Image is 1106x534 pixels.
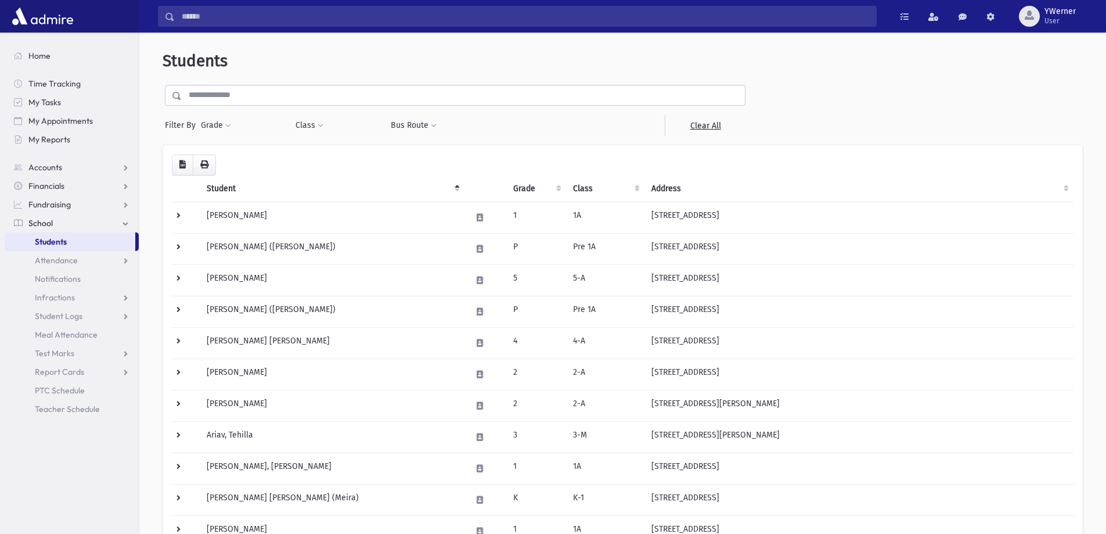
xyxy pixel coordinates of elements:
[200,421,464,453] td: Ariav, Tehilla
[175,6,876,27] input: Search
[28,162,62,173] span: Accounts
[506,327,565,359] td: 4
[28,199,71,210] span: Fundraising
[200,327,464,359] td: [PERSON_NAME] [PERSON_NAME]
[644,484,1073,515] td: [STREET_ADDRESS]
[200,484,464,515] td: [PERSON_NAME] [PERSON_NAME] (Meira)
[295,115,324,136] button: Class
[566,202,644,233] td: 1A
[5,344,139,363] a: Test Marks
[172,155,193,175] button: CSV
[5,214,139,232] a: School
[506,390,565,421] td: 2
[200,390,464,421] td: [PERSON_NAME]
[28,218,53,228] span: School
[163,51,228,70] span: Students
[28,78,81,89] span: Time Tracking
[200,175,464,202] th: Student: activate to sort column descending
[506,233,565,264] td: P
[566,359,644,390] td: 2-A
[28,51,51,61] span: Home
[665,115,745,136] a: Clear All
[200,264,464,296] td: [PERSON_NAME]
[506,296,565,327] td: P
[35,311,82,321] span: Student Logs
[35,404,100,414] span: Teacher Schedule
[35,274,81,284] span: Notifications
[28,116,93,126] span: My Appointments
[5,270,139,288] a: Notifications
[165,119,200,131] span: Filter By
[200,453,464,484] td: [PERSON_NAME], [PERSON_NAME]
[566,484,644,515] td: K-1
[5,307,139,325] a: Student Logs
[5,74,139,93] a: Time Tracking
[644,202,1073,233] td: [STREET_ADDRESS]
[200,296,464,327] td: [PERSON_NAME] ([PERSON_NAME])
[5,112,139,130] a: My Appointments
[644,264,1073,296] td: [STREET_ADDRESS]
[5,251,139,270] a: Attendance
[644,359,1073,390] td: [STREET_ADDRESS]
[506,359,565,390] td: 2
[35,348,74,359] span: Test Marks
[644,233,1073,264] td: [STREET_ADDRESS]
[390,115,437,136] button: Bus Route
[35,385,85,396] span: PTC Schedule
[35,292,75,303] span: Infractions
[644,175,1073,202] th: Address: activate to sort column ascending
[200,359,464,390] td: [PERSON_NAME]
[28,134,70,145] span: My Reports
[5,363,139,381] a: Report Cards
[28,97,61,107] span: My Tasks
[5,381,139,400] a: PTC Schedule
[5,400,139,418] a: Teacher Schedule
[200,233,464,264] td: [PERSON_NAME] ([PERSON_NAME])
[566,421,644,453] td: 3-M
[566,175,644,202] th: Class: activate to sort column ascending
[5,232,135,251] a: Students
[566,390,644,421] td: 2-A
[644,327,1073,359] td: [STREET_ADDRESS]
[506,484,565,515] td: K
[5,158,139,177] a: Accounts
[5,288,139,307] a: Infractions
[1044,16,1076,26] span: User
[644,390,1073,421] td: [STREET_ADDRESS][PERSON_NAME]
[644,421,1073,453] td: [STREET_ADDRESS][PERSON_NAME]
[200,115,232,136] button: Grade
[35,255,78,266] span: Attendance
[5,195,139,214] a: Fundraising
[566,296,644,327] td: Pre 1A
[9,5,76,28] img: AdmirePro
[506,202,565,233] td: 1
[35,236,67,247] span: Students
[5,177,139,195] a: Financials
[200,202,464,233] td: [PERSON_NAME]
[193,155,216,175] button: Print
[506,453,565,484] td: 1
[566,327,644,359] td: 4-A
[644,453,1073,484] td: [STREET_ADDRESS]
[644,296,1073,327] td: [STREET_ADDRESS]
[5,93,139,112] a: My Tasks
[5,130,139,149] a: My Reports
[506,175,565,202] th: Grade: activate to sort column ascending
[35,367,84,377] span: Report Cards
[5,46,139,65] a: Home
[566,233,644,264] td: Pre 1A
[1044,7,1076,16] span: YWerner
[506,421,565,453] td: 3
[5,325,139,344] a: Meal Attendance
[566,264,644,296] td: 5-A
[566,453,644,484] td: 1A
[35,329,98,340] span: Meal Attendance
[506,264,565,296] td: 5
[28,181,64,191] span: Financials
